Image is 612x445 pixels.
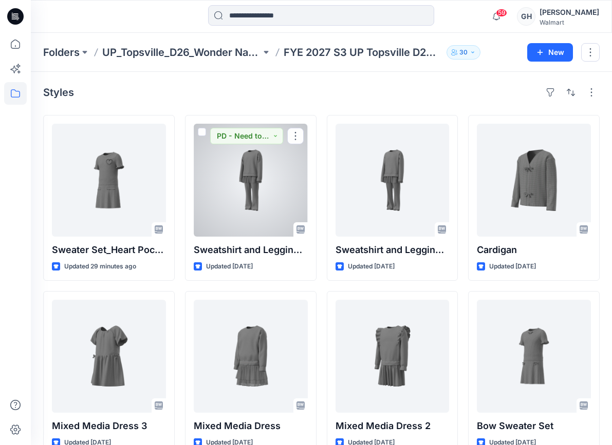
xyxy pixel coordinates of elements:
p: Cardigan [477,243,591,257]
a: Mixed Media Dress 2 [336,300,450,413]
p: Sweatshirt and Legging Set [336,243,450,257]
p: Updated [DATE] [206,261,253,272]
p: Mixed Media Dress 2 [336,419,450,433]
a: Sweatshirt and Legging Set 2 [194,124,308,237]
p: Mixed Media Dress [194,419,308,433]
button: 30 [447,45,480,60]
p: Sweatshirt and Legging Set 2 [194,243,308,257]
a: Mixed Media Dress [194,300,308,413]
a: Bow Sweater Set [477,300,591,413]
p: Bow Sweater Set [477,419,591,433]
span: 59 [496,9,507,17]
a: Mixed Media Dress 3 [52,300,166,413]
p: 30 [459,47,468,58]
p: Updated [DATE] [348,261,395,272]
p: FYE 2027 S3 UP Topsville D26 Toddler Girl Wonder Nation [284,45,442,60]
p: Sweater Set_Heart Pocket [52,243,166,257]
p: Mixed Media Dress 3 [52,419,166,433]
p: Updated [DATE] [489,261,536,272]
a: Sweater Set_Heart Pocket [52,124,166,237]
h4: Styles [43,86,74,99]
a: Folders [43,45,80,60]
div: Walmart [540,18,599,26]
a: Sweatshirt and Legging Set [336,124,450,237]
button: New [527,43,573,62]
div: [PERSON_NAME] [540,6,599,18]
a: Cardigan [477,124,591,237]
div: GH [517,7,535,26]
a: UP_Topsville_D26_Wonder Nation_Toddler Girl [102,45,261,60]
p: Updated 29 minutes ago [64,261,136,272]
